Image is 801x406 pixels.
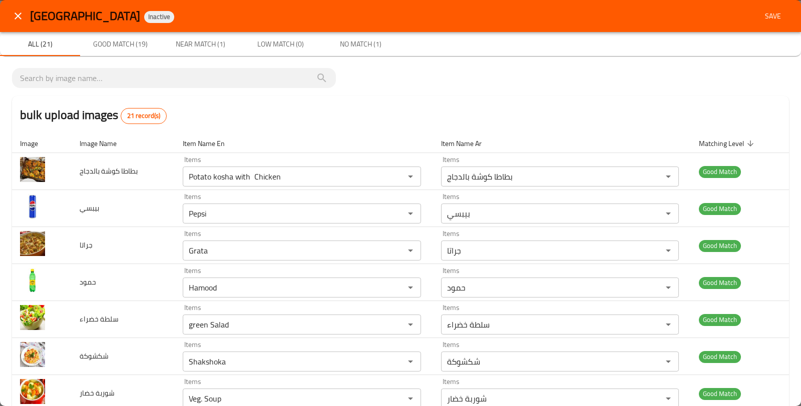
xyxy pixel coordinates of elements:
[86,38,154,50] span: Good Match (19)
[80,386,115,399] span: شوربة خضار
[121,111,166,121] span: 21 record(s)
[661,354,675,368] button: Open
[699,203,741,214] span: Good Match
[80,349,109,362] span: شكشوكة
[404,206,418,220] button: Open
[699,240,741,251] span: Good Match
[20,157,45,182] img: بطاطا كوشة بالدجاج
[661,169,675,183] button: Open
[20,231,45,256] img: جراتا
[761,10,785,22] span: Save
[404,169,418,183] button: Open
[699,388,741,399] span: Good Match
[80,137,130,149] span: Image Name
[20,106,167,124] h2: bulk upload images
[20,342,45,367] img: شكشوكة
[661,317,675,331] button: Open
[80,275,96,288] span: حمود
[6,38,74,50] span: All (21)
[30,4,140,27] span: [GEOGRAPHIC_DATA]
[12,134,72,153] th: Image
[404,391,418,405] button: Open
[246,38,314,50] span: Low Match (0)
[661,391,675,405] button: Open
[175,134,433,153] th: Item Name En
[20,379,45,404] img: شوربة خضار
[699,351,741,362] span: Good Match
[20,70,328,86] input: search
[144,12,174,21] span: Inactive
[20,268,45,293] img: حمود
[144,11,174,23] div: Inactive
[6,4,30,28] button: close
[699,277,741,288] span: Good Match
[326,38,394,50] span: No Match (1)
[121,108,167,124] div: Total records count
[80,201,99,214] span: بيبسي
[433,134,691,153] th: Item Name Ar
[166,38,234,50] span: Near Match (1)
[80,238,93,251] span: جراتا
[80,312,119,325] span: سلطة خضراء
[757,7,789,25] button: Save
[699,314,741,325] span: Good Match
[404,243,418,257] button: Open
[404,354,418,368] button: Open
[699,166,741,177] span: Good Match
[661,280,675,294] button: Open
[661,206,675,220] button: Open
[20,194,45,219] img: بيبسي
[404,317,418,331] button: Open
[20,305,45,330] img: سلطة خضراء
[699,137,757,149] span: Matching Level
[404,280,418,294] button: Open
[80,164,138,177] span: بطاطا كوشة بالدجاج
[661,243,675,257] button: Open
